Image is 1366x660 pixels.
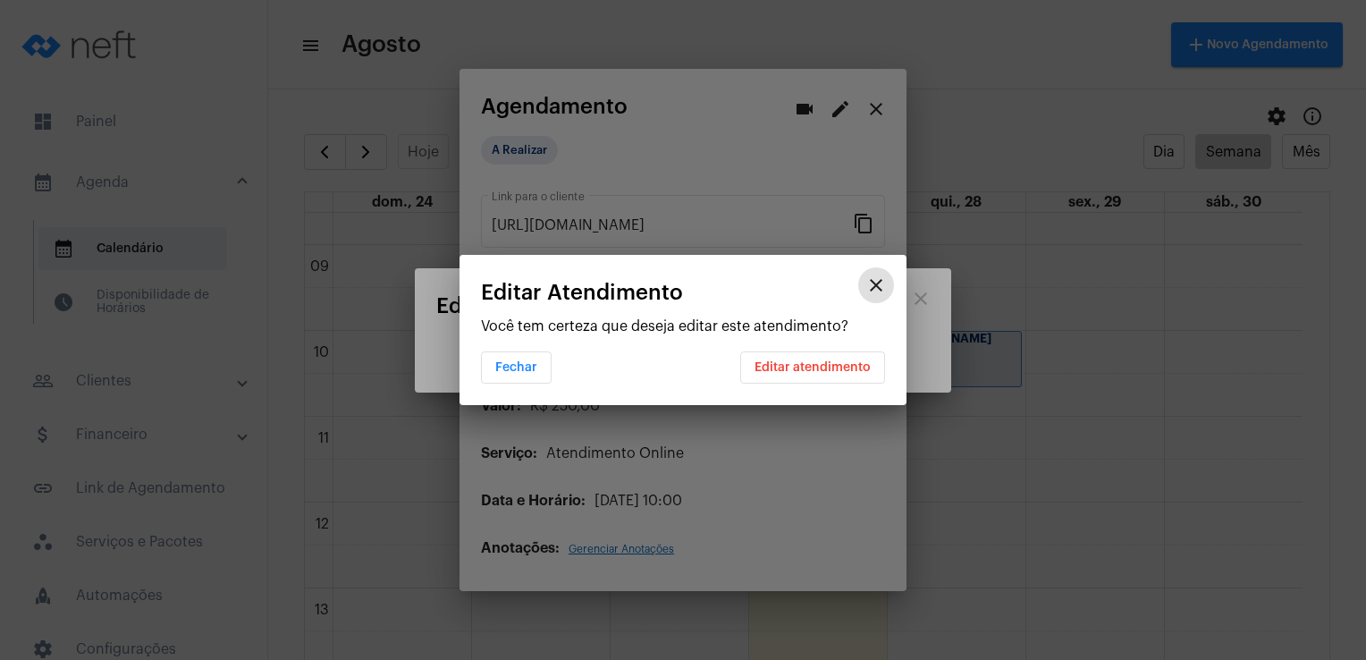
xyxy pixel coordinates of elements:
mat-icon: close [865,275,887,296]
span: Fechar [495,361,537,374]
span: Editar Atendimento [481,281,683,304]
button: Editar atendimento [740,351,885,384]
p: Você tem certeza que deseja editar este atendimento? [481,318,885,334]
button: Fechar [481,351,552,384]
span: Editar atendimento [755,361,871,374]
